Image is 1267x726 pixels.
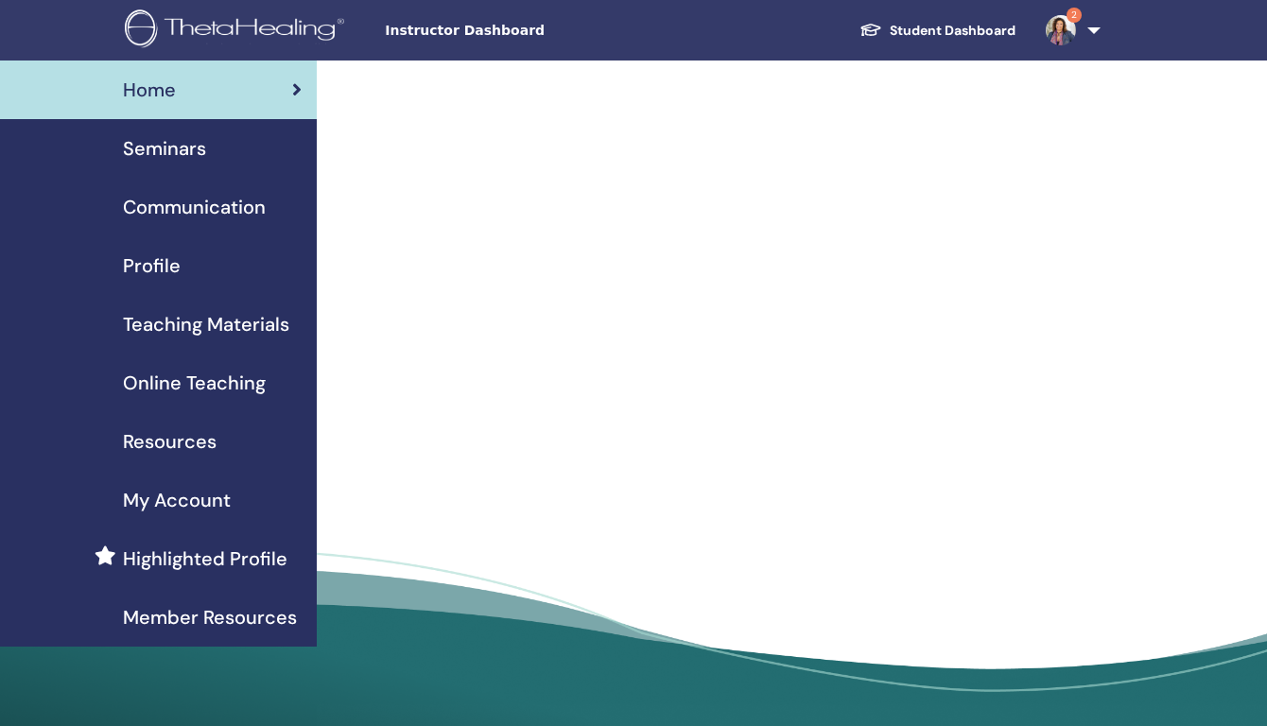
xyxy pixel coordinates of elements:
[123,603,297,631] span: Member Resources
[125,9,351,52] img: logo.png
[123,251,181,280] span: Profile
[123,134,206,163] span: Seminars
[1067,8,1082,23] span: 2
[123,369,266,397] span: Online Teaching
[123,486,231,514] span: My Account
[385,21,668,41] span: Instructor Dashboard
[123,544,287,573] span: Highlighted Profile
[1046,15,1076,45] img: default.jpg
[123,310,289,338] span: Teaching Materials
[844,13,1031,48] a: Student Dashboard
[859,22,882,38] img: graduation-cap-white.svg
[123,427,217,456] span: Resources
[123,76,176,104] span: Home
[123,193,266,221] span: Communication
